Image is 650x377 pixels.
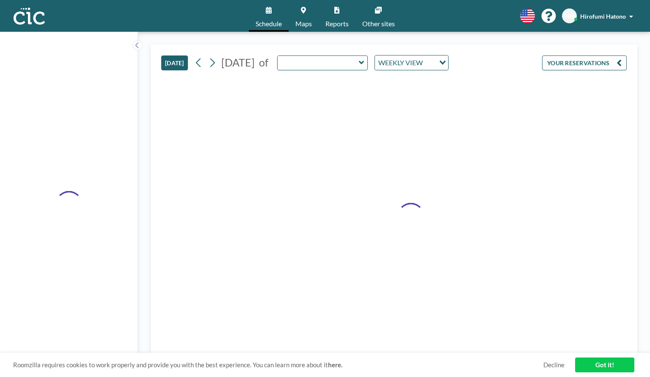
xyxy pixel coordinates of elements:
[565,12,574,20] span: HH
[295,20,312,27] span: Maps
[161,55,188,70] button: [DATE]
[362,20,395,27] span: Other sites
[375,55,448,70] div: Search for option
[425,57,434,68] input: Search for option
[575,358,634,372] a: Got it!
[328,361,342,369] a: here.
[221,56,255,69] span: [DATE]
[377,57,424,68] span: WEEKLY VIEW
[14,8,45,25] img: organization-logo
[13,361,543,369] span: Roomzilla requires cookies to work properly and provide you with the best experience. You can lea...
[580,13,626,20] span: Hirofumi Hatono
[259,56,268,69] span: of
[543,361,565,369] a: Decline
[542,55,627,70] button: YOUR RESERVATIONS
[256,20,282,27] span: Schedule
[325,20,349,27] span: Reports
